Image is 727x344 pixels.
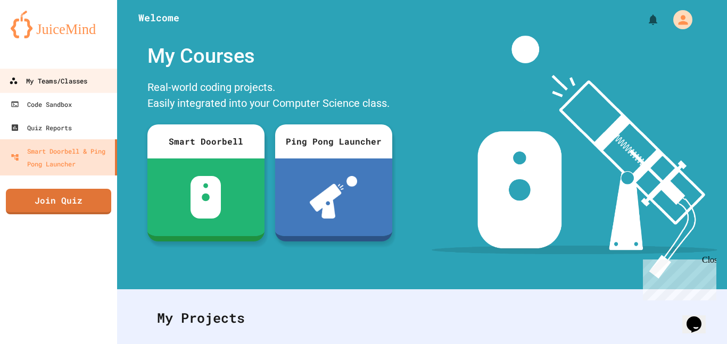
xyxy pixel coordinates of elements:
[310,176,357,219] img: ppl-with-ball.png
[9,74,87,88] div: My Teams/Classes
[191,176,221,219] img: sdb-white.svg
[11,98,72,111] div: Code Sandbox
[4,4,73,68] div: Chat with us now!Close
[11,11,106,38] img: logo-orange.svg
[627,11,662,29] div: My Notifications
[142,77,398,116] div: Real-world coding projects. Easily integrated into your Computer Science class.
[147,124,265,158] div: Smart Doorbell
[275,124,392,158] div: Ping Pong Launcher
[662,7,695,32] div: My Account
[682,301,716,333] iframe: chat widget
[639,255,716,300] iframe: chat widget
[142,36,398,77] div: My Courses
[11,121,72,134] div: Quiz Reports
[146,297,698,339] div: My Projects
[6,189,111,214] a: Join Quiz
[11,145,111,170] div: Smart Doorbell & Ping Pong Launcher
[432,36,717,279] img: banner-image-my-projects.png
